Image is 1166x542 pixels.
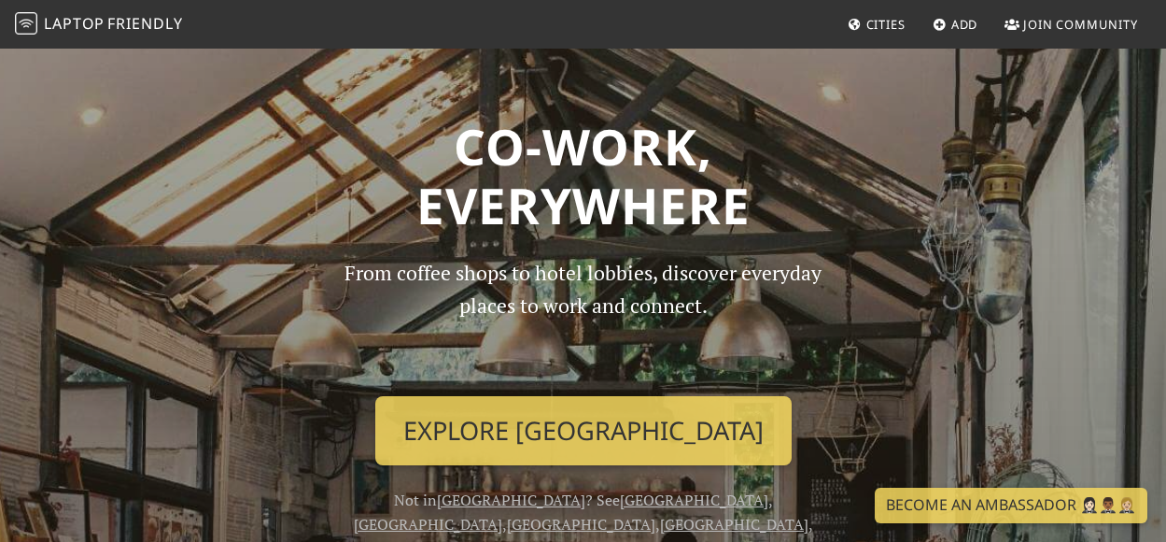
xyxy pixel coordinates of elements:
a: Cities [840,7,913,41]
span: Join Community [1023,16,1138,33]
a: [GEOGRAPHIC_DATA] [660,514,808,535]
a: [GEOGRAPHIC_DATA] [354,514,502,535]
a: Join Community [997,7,1145,41]
a: [GEOGRAPHIC_DATA] [507,514,655,535]
a: Add [925,7,986,41]
span: Laptop [44,13,105,34]
img: LaptopFriendly [15,12,37,35]
span: Add [951,16,978,33]
a: [GEOGRAPHIC_DATA] [437,490,585,510]
span: Cities [866,16,906,33]
a: Explore [GEOGRAPHIC_DATA] [375,396,792,465]
p: From coffee shops to hotel lobbies, discover everyday places to work and connect. [329,257,838,381]
span: Friendly [107,13,182,34]
a: Become an Ambassador 🤵🏻‍♀️🤵🏾‍♂️🤵🏼‍♀️ [875,488,1147,523]
a: [GEOGRAPHIC_DATA] [620,490,768,510]
a: LaptopFriendly LaptopFriendly [15,8,183,41]
h1: Co-work, Everywhere [63,117,1104,235]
